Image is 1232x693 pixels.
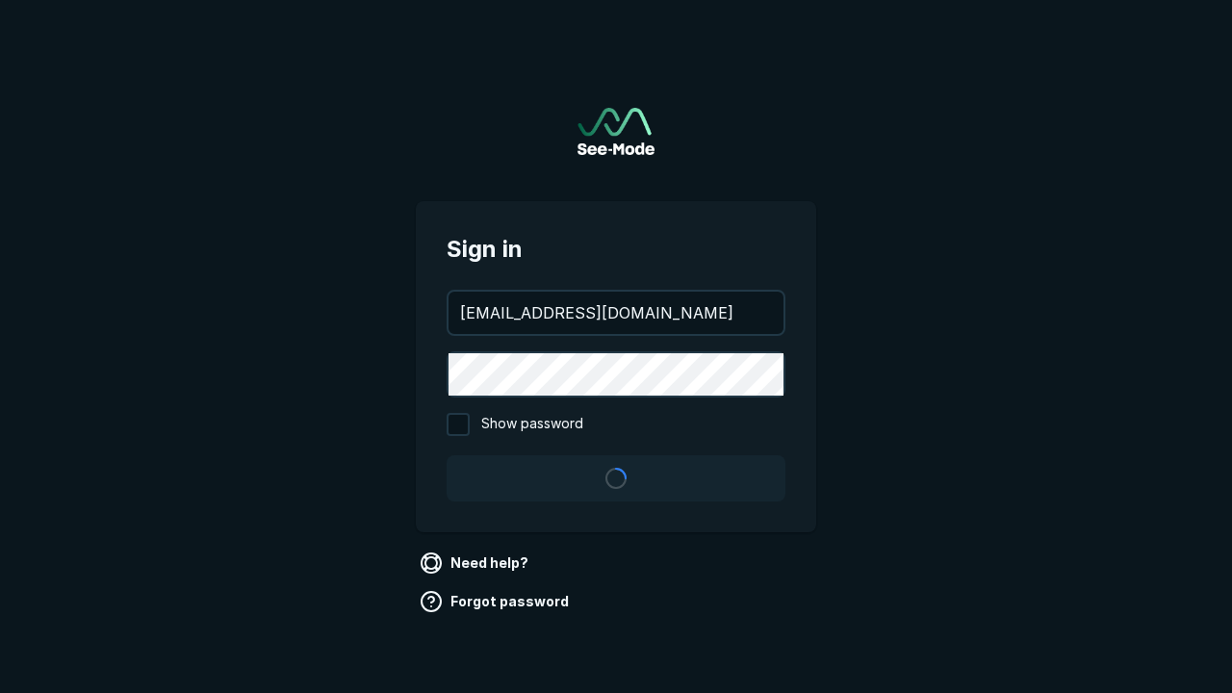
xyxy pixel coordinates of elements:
span: Sign in [447,232,785,267]
img: See-Mode Logo [577,108,654,155]
input: your@email.com [449,292,783,334]
span: Show password [481,413,583,436]
a: Need help? [416,548,536,578]
a: Go to sign in [577,108,654,155]
a: Forgot password [416,586,577,617]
